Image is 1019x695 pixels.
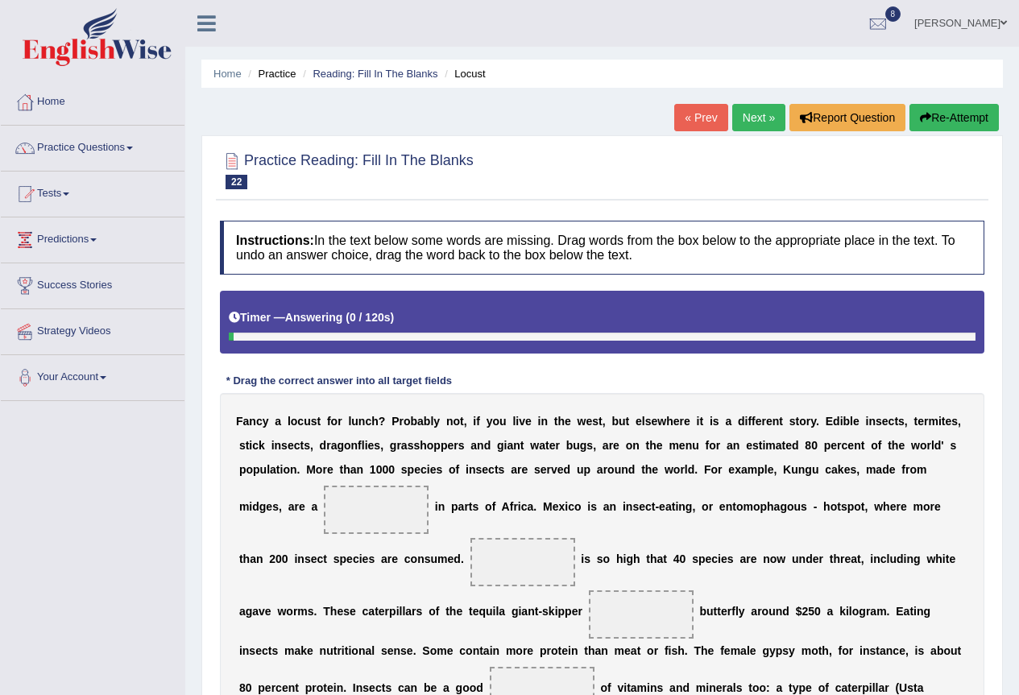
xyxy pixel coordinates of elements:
b: r [396,439,400,452]
b: e [853,415,860,428]
b: n [733,439,740,452]
b: g [580,439,587,452]
b: o [344,439,351,452]
b: o [427,439,434,452]
b: e [831,439,837,452]
b: a [331,439,338,452]
b: f [748,415,752,428]
b: g [390,439,397,452]
span: 22 [226,175,247,189]
b: o [871,439,878,452]
b: t [782,439,786,452]
b: n [854,439,861,452]
b: u [619,415,626,428]
b: s [592,415,599,428]
b: p [824,439,831,452]
b: s [752,439,759,452]
b: t [300,439,304,452]
b: u [499,415,507,428]
b: r [609,439,613,452]
b: r [555,439,559,452]
b: t [495,463,499,476]
b: s [401,463,408,476]
b: u [615,463,622,476]
a: Practice Questions [1,126,184,166]
b: i [516,415,519,428]
b: t [545,439,549,452]
li: Practice [244,66,296,81]
b: s [499,463,505,476]
b: n [621,463,628,476]
b: s [898,415,905,428]
b: , [464,415,467,428]
b: g [337,439,344,452]
b: t [942,415,946,428]
b: a [507,439,513,452]
b: i [427,463,430,476]
b: e [898,439,905,452]
b: d [688,463,695,476]
b: r [517,463,521,476]
b: i [365,439,368,452]
b: u [260,463,267,476]
a: Home [213,68,242,80]
a: Predictions [1,217,184,258]
b: n [632,439,640,452]
b: 0 [811,439,818,452]
b: h [649,439,657,452]
h4: In the text below some words are missing. Drag words from the box below to the appropriate place ... [220,221,984,275]
b: 0 [376,463,383,476]
b: r [926,439,930,452]
button: Report Question [789,104,905,131]
b: w [530,439,539,452]
b: n [356,463,363,476]
b: e [785,439,792,452]
b: m [928,415,938,428]
b: . [816,415,819,428]
b: l [362,439,365,452]
b: i [504,439,507,452]
b: a [243,415,250,428]
b: t [759,439,763,452]
b: e [565,415,571,428]
b: e [847,439,854,452]
b: t [894,415,898,428]
b: n [513,439,520,452]
button: Re-Attempt [909,104,999,131]
b: e [447,439,454,452]
b: y [433,415,440,428]
b: t [246,439,250,452]
b: e [746,439,752,452]
b: , [593,439,596,452]
b: e [613,439,619,452]
b: e [368,439,375,452]
b: s [311,415,317,428]
b: a [725,415,731,428]
b: a [539,439,545,452]
b: a [350,463,357,476]
b: c [252,439,259,452]
b: m [765,439,775,452]
b: c [294,439,300,452]
b: f [358,439,362,452]
b: s [413,439,420,452]
b: s [645,415,652,428]
b: s [713,415,719,428]
b: p [253,463,260,476]
b: o [283,463,290,476]
b: t [339,463,343,476]
b: t [641,463,645,476]
b: f [878,439,882,452]
b: a [470,439,477,452]
b: n [351,439,358,452]
b: r [454,439,458,452]
b: d [564,463,571,476]
b: r [399,415,403,428]
b: a [275,415,281,428]
b: ( [346,311,350,324]
b: n [541,415,548,428]
b: 8 [805,439,811,452]
b: l [931,439,934,452]
b: c [256,415,263,428]
b: w [665,463,673,476]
